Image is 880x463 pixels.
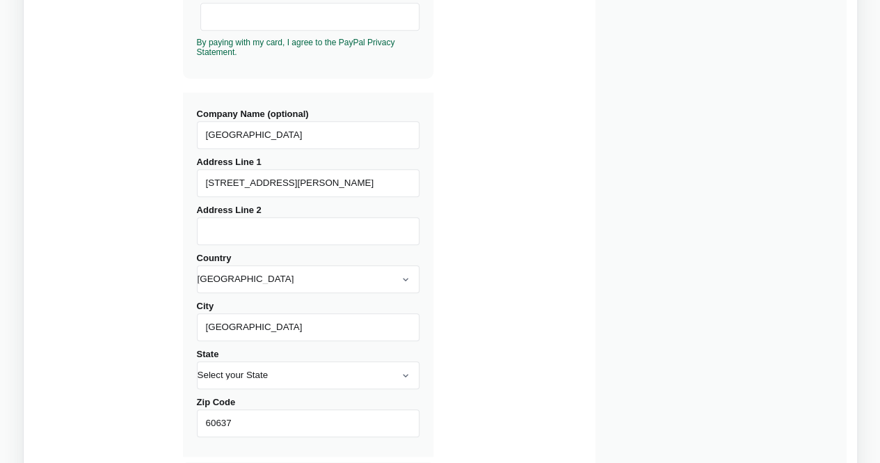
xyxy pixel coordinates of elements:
label: Company Name (optional) [197,109,419,149]
select: Country [197,265,419,293]
input: Address Line 1 [197,169,419,197]
select: State [197,361,419,389]
label: Address Line 1 [197,157,419,197]
input: Zip Code [197,409,419,437]
label: Country [197,253,419,293]
input: City [197,313,419,341]
iframe: Secure Credit Card Frame - Postal Code [207,3,413,30]
label: Address Line 2 [197,205,419,245]
label: State [197,349,419,389]
input: Company Name (optional) [197,121,419,149]
a: By paying with my card, I agree to the PayPal Privacy Statement. [197,38,395,57]
label: City [197,301,419,341]
input: Address Line 2 [197,217,419,245]
label: Zip Code [197,397,419,437]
